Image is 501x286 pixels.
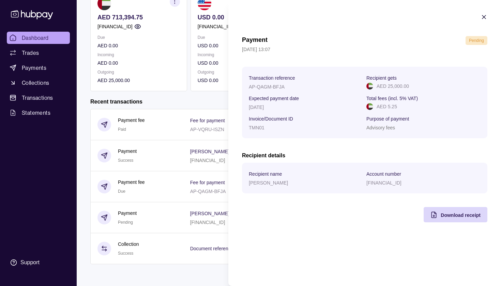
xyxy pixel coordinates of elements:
p: [DATE] 13:07 [242,46,487,53]
h2: Recipient details [242,152,487,159]
p: AED 5.25 [377,103,397,110]
p: Expected payment date [249,96,299,101]
p: [PERSON_NAME] [249,180,288,186]
p: Advisory fees [366,125,395,130]
button: Download receipt [424,207,487,222]
p: Total fees (incl. 5% VAT) [366,96,418,101]
p: [FINANCIAL_ID] [366,180,401,186]
span: Download receipt [441,212,481,218]
p: TMN01 [249,125,264,130]
p: Transaction reference [249,75,295,81]
p: Purpose of payment [366,116,409,122]
img: ae [366,83,373,90]
img: ae [366,103,373,110]
h1: Payment [242,36,268,45]
p: Account number [366,171,401,177]
p: Recipient gets [366,75,397,81]
p: AP-QAGM-BFJA [249,84,285,90]
span: Pending [469,38,484,43]
p: Recipient name [249,171,282,177]
p: [DATE] [249,105,264,110]
p: AED 25,000.00 [377,82,409,90]
p: Invoice/Document ID [249,116,293,122]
